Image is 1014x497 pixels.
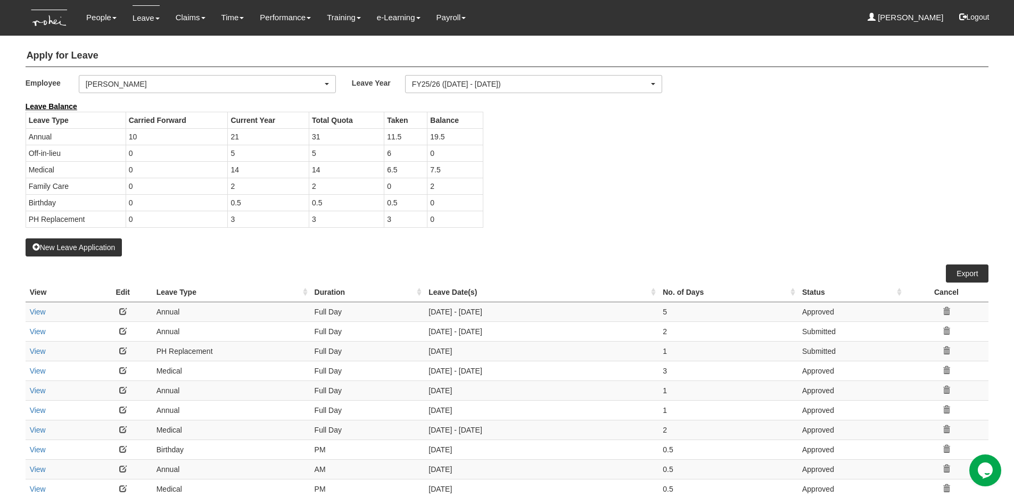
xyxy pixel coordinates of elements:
td: 2 [658,420,798,440]
td: Off-in-lieu [26,145,126,161]
td: [DATE] [424,341,658,361]
th: Leave Date(s) : activate to sort column ascending [424,283,658,302]
td: 21 [228,128,309,145]
a: Training [327,5,361,30]
a: View [30,308,46,316]
th: View [26,283,94,302]
iframe: chat widget [969,454,1003,486]
a: [PERSON_NAME] [868,5,944,30]
td: 2 [309,178,384,194]
button: New Leave Application [26,238,122,256]
th: Total Quota [309,112,384,128]
td: Annual [152,302,310,321]
a: View [30,327,46,336]
div: [PERSON_NAME] [86,79,323,89]
td: Annual [152,321,310,341]
td: Full Day [310,380,425,400]
td: 0 [384,178,427,194]
td: 0.5 [658,459,798,479]
a: View [30,386,46,395]
td: Annual [152,380,310,400]
td: Medical [152,420,310,440]
td: Annual [152,459,310,479]
td: PM [310,440,425,459]
td: 7.5 [427,161,483,178]
label: Employee [26,75,79,90]
th: Balance [427,112,483,128]
td: Approved [798,380,904,400]
b: Leave Balance [26,102,77,111]
td: [DATE] - [DATE] [424,302,658,321]
a: View [30,406,46,415]
td: 1 [658,400,798,420]
td: Full Day [310,420,425,440]
td: 0 [126,178,228,194]
td: 2 [658,321,798,341]
td: 0 [126,145,228,161]
td: Approved [798,400,904,420]
a: View [30,347,46,355]
td: Full Day [310,341,425,361]
th: Taken [384,112,427,128]
th: Cancel [904,283,989,302]
td: [DATE] - [DATE] [424,361,658,380]
td: Full Day [310,361,425,380]
td: Full Day [310,302,425,321]
label: Leave Year [352,75,405,90]
a: View [30,426,46,434]
td: [DATE] - [DATE] [424,420,658,440]
td: PH Replacement [152,341,310,361]
td: 31 [309,128,384,145]
a: Performance [260,5,311,30]
td: 0 [427,211,483,227]
a: e-Learning [377,5,421,30]
th: Duration : activate to sort column ascending [310,283,425,302]
a: View [30,485,46,493]
button: Logout [952,4,997,30]
a: Claims [176,5,205,30]
td: 0 [126,194,228,211]
td: 5 [228,145,309,161]
td: 5 [309,145,384,161]
td: 2 [228,178,309,194]
td: Submitted [798,321,904,341]
td: Approved [798,302,904,321]
a: Export [946,264,988,283]
td: 0 [427,194,483,211]
td: 0.5 [658,440,798,459]
th: Status : activate to sort column ascending [798,283,904,302]
td: Full Day [310,400,425,420]
td: Family Care [26,178,126,194]
td: 2 [427,178,483,194]
a: Leave [133,5,160,30]
td: AM [310,459,425,479]
td: Approved [798,420,904,440]
td: 0.5 [309,194,384,211]
td: [DATE] [424,400,658,420]
td: Medical [26,161,126,178]
button: [PERSON_NAME] [79,75,336,93]
td: 0.5 [384,194,427,211]
td: 3 [309,211,384,227]
th: Current Year [228,112,309,128]
td: 6 [384,145,427,161]
th: Leave Type : activate to sort column ascending [152,283,310,302]
th: Edit [94,283,152,302]
th: Carried Forward [126,112,228,128]
a: View [30,445,46,454]
td: Approved [798,459,904,479]
td: 19.5 [427,128,483,145]
a: Time [221,5,244,30]
td: 0 [427,145,483,161]
td: 0.5 [228,194,309,211]
td: 5 [658,302,798,321]
td: [DATE] [424,440,658,459]
td: Medical [152,361,310,380]
td: 14 [309,161,384,178]
td: Annual [152,400,310,420]
th: Leave Type [26,112,126,128]
td: 1 [658,341,798,361]
td: Full Day [310,321,425,341]
td: Approved [798,361,904,380]
a: Payroll [436,5,466,30]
